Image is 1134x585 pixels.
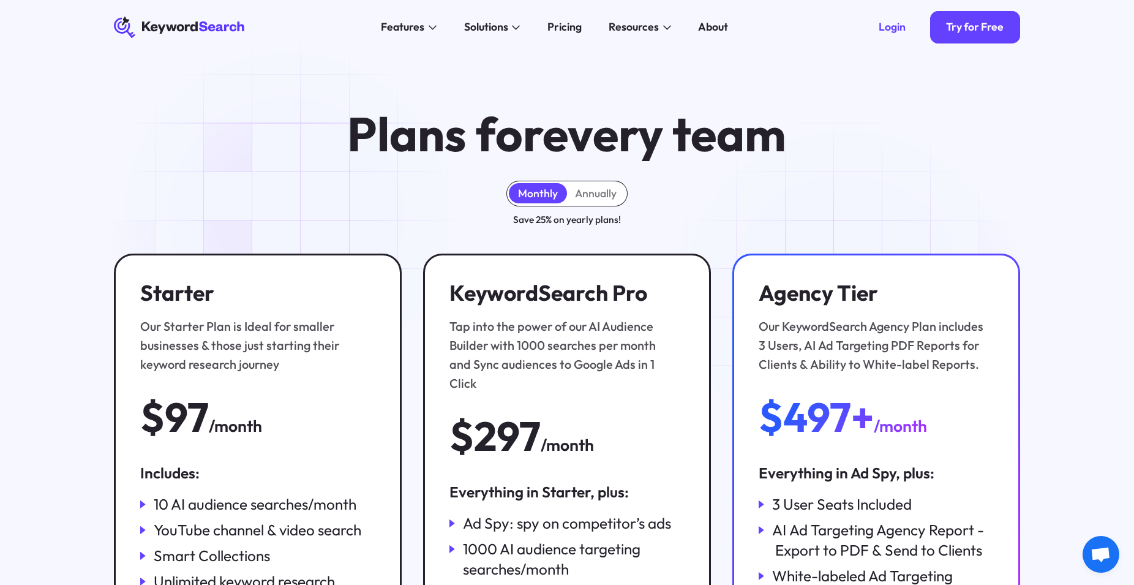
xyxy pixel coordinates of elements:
[547,19,582,36] div: Pricing
[759,280,986,306] h3: Agency Tier
[862,11,922,43] a: Login
[140,317,368,374] div: Our Starter Plan is Ideal for smaller businesses & those just starting their keyword research jou...
[154,494,356,515] div: 10 AI audience searches/month
[759,317,986,374] div: Our KeywordSearch Agency Plan includes 3 Users, AI Ad Targeting PDF Reports for Clients & Ability...
[449,415,541,458] div: $297
[759,463,994,483] div: Everything in Ad Spy, plus:
[140,280,368,306] h3: Starter
[575,187,617,200] div: Annually
[874,413,927,439] div: /month
[154,546,270,566] div: Smart Collections
[879,20,906,34] div: Login
[464,19,508,36] div: Solutions
[381,19,424,36] div: Features
[539,17,590,38] a: Pricing
[930,11,1020,43] a: Try for Free
[154,520,361,540] div: YouTube channel & video search
[772,520,994,560] div: AI Ad Targeting Agency Report - Export to PDF & Send to Clients
[772,494,912,515] div: 3 User Seats Included
[463,539,685,579] div: 1000 AI audience targeting searches/month
[543,104,786,164] span: every team
[690,17,737,38] a: About
[1083,536,1119,573] a: Open chat
[209,413,262,439] div: /month
[698,19,728,36] div: About
[513,212,621,227] div: Save 25% on yearly plans!
[140,463,375,483] div: Includes:
[541,432,594,458] div: /month
[449,280,677,306] h3: KeywordSearch Pro
[946,20,1004,34] div: Try for Free
[449,482,685,502] div: Everything in Starter, plus:
[347,108,786,159] h1: Plans for
[759,396,874,439] div: $497+
[609,19,659,36] div: Resources
[449,317,677,393] div: Tap into the power of our AI Audience Builder with 1000 searches per month and Sync audiences to ...
[518,187,558,200] div: Monthly
[463,513,671,534] div: Ad Spy: spy on competitor’s ads
[140,396,209,439] div: $97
